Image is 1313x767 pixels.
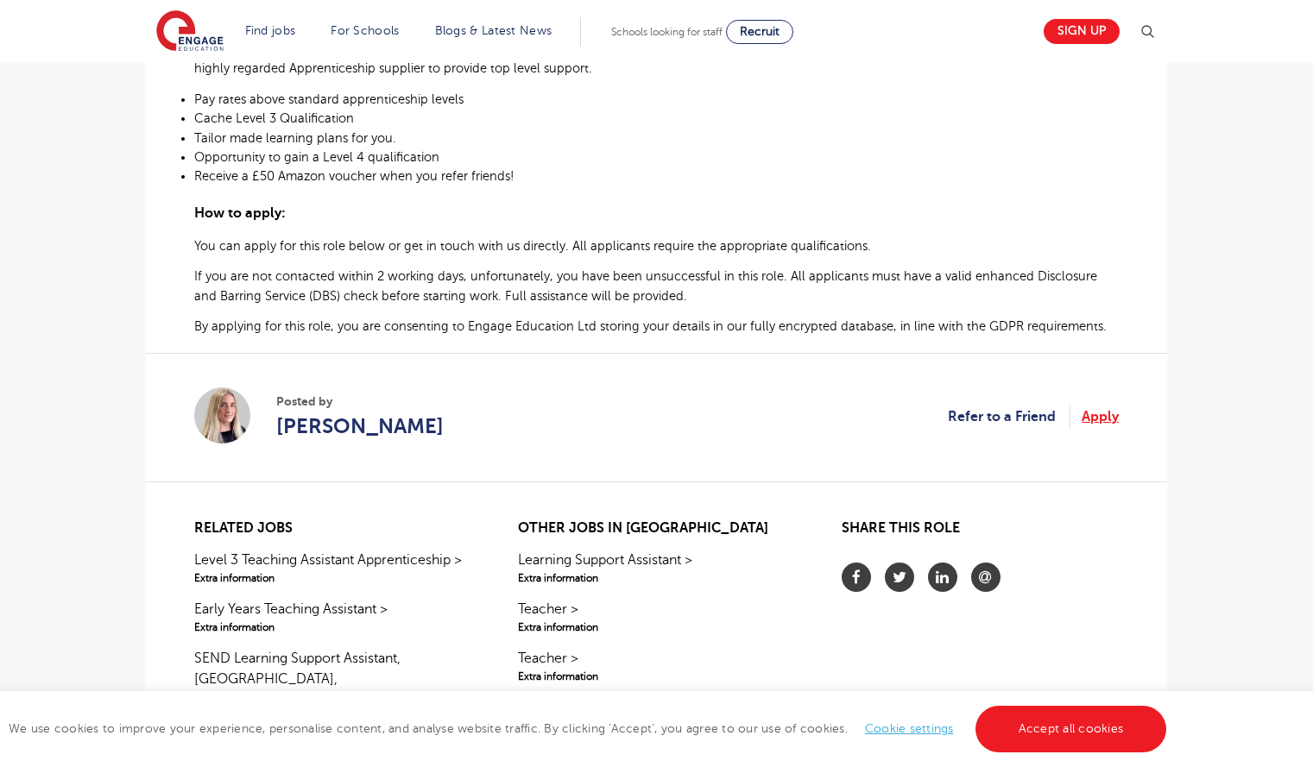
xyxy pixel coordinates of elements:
[518,599,795,635] a: Teacher >Extra information
[194,239,871,253] span: You can apply for this role below or get in touch with us directly. All applicants require the ap...
[194,269,1097,302] span: If you are not contacted within 2 working days, unfortunately, you have been unsuccessful in this...
[518,669,795,684] span: Extra information
[156,10,224,53] img: Engage Education
[518,550,795,586] a: Learning Support Assistant >Extra information
[948,406,1070,428] a: Refer to a Friend
[194,150,439,164] span: Opportunity to gain a Level 4 qualification
[518,570,795,586] span: Extra information
[276,411,444,442] a: [PERSON_NAME]
[194,111,354,125] span: Cache Level 3 Qualification
[865,722,954,735] a: Cookie settings
[194,42,1089,75] span: We are Engage Education, the most trusted education recruitment agency, with professional develop...
[518,520,795,537] h2: Other jobs in [GEOGRAPHIC_DATA]
[194,205,286,221] span: How to apply:
[194,520,471,537] h2: Related jobs
[518,619,795,635] span: Extra information
[194,570,471,586] span: Extra information
[740,25,780,38] span: Recruit
[611,26,723,38] span: Schools looking for staff
[194,599,471,635] a: Early Years Teaching Assistant >Extra information
[194,92,464,106] span: Pay rates above standard apprenticeship levels
[435,24,552,37] a: Blogs & Latest News
[331,24,399,37] a: For Schools
[9,722,1171,735] span: We use cookies to improve your experience, personalise content, and analyse website traffic. By c...
[726,20,793,44] a: Recruit
[194,550,471,586] a: Level 3 Teaching Assistant Apprenticeship >Extra information
[1082,406,1119,428] a: Apply
[842,520,1119,545] h2: Share this role
[194,319,1107,333] span: By applying for this role, you are consenting to Engage Education Ltd storing your details in our...
[276,393,444,411] span: Posted by
[194,131,396,145] span: Tailor made learning plans for you.
[1044,19,1120,44] a: Sign up
[245,24,296,37] a: Find jobs
[194,619,471,635] span: Extra information
[194,648,471,726] a: SEND Learning Support Assistant, [GEOGRAPHIC_DATA], [GEOGRAPHIC_DATA], >Extra information
[975,706,1167,752] a: Accept all cookies
[194,169,514,183] span: Receive a £50 Amazon voucher when you refer friends!
[518,648,795,684] a: Teacher >Extra information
